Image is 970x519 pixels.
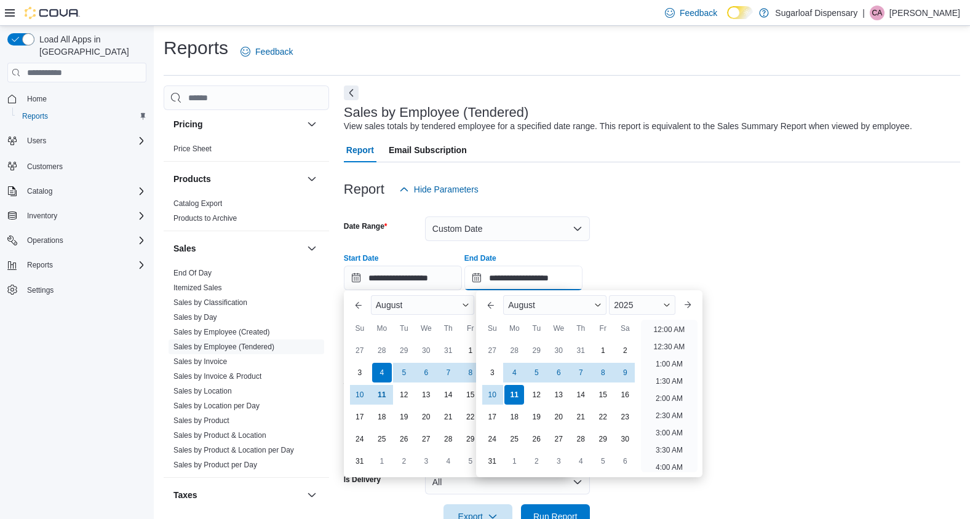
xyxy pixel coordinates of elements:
[34,33,146,58] span: Load All Apps in [GEOGRAPHIC_DATA]
[2,207,151,224] button: Inventory
[615,319,635,338] div: Sa
[27,285,54,295] span: Settings
[22,184,146,199] span: Catalog
[173,489,197,501] h3: Taxes
[350,407,370,427] div: day-17
[173,387,232,395] a: Sales by Location
[461,451,480,471] div: day-5
[173,461,257,469] a: Sales by Product per Day
[372,385,392,405] div: day-11
[549,341,568,360] div: day-30
[482,407,502,427] div: day-17
[660,1,722,25] a: Feedback
[416,407,436,427] div: day-20
[164,266,329,477] div: Sales
[173,173,211,185] h3: Products
[615,451,635,471] div: day-6
[416,363,436,382] div: day-6
[255,46,293,58] span: Feedback
[649,322,690,337] li: 12:00 AM
[173,343,274,351] a: Sales by Employee (Tendered)
[508,300,535,310] span: August
[416,451,436,471] div: day-3
[394,429,414,449] div: day-26
[2,281,151,299] button: Settings
[389,138,467,162] span: Email Subscription
[416,319,436,338] div: We
[173,489,302,501] button: Taxes
[22,208,146,223] span: Inventory
[173,298,247,307] span: Sales by Classification
[304,172,319,186] button: Products
[461,429,480,449] div: day-29
[350,385,370,405] div: day-10
[22,258,58,272] button: Reports
[22,233,68,248] button: Operations
[416,341,436,360] div: day-30
[344,182,384,197] h3: Report
[173,269,212,277] a: End Of Day
[571,407,590,427] div: day-21
[27,162,63,172] span: Customers
[173,199,222,208] a: Catalog Export
[27,94,47,104] span: Home
[164,36,228,60] h1: Reports
[22,111,48,121] span: Reports
[461,363,480,382] div: day-8
[615,407,635,427] div: day-23
[394,385,414,405] div: day-12
[173,268,212,278] span: End Of Day
[350,319,370,338] div: Su
[372,429,392,449] div: day-25
[173,242,302,255] button: Sales
[173,372,261,381] a: Sales by Invoice & Product
[22,159,68,174] a: Customers
[27,136,46,146] span: Users
[504,385,524,405] div: day-11
[414,183,479,196] span: Hide Parameters
[22,258,146,272] span: Reports
[173,342,274,352] span: Sales by Employee (Tendered)
[344,253,379,263] label: Start Date
[2,256,151,274] button: Reports
[461,385,480,405] div: day-15
[649,339,690,354] li: 12:30 AM
[527,407,546,427] div: day-19
[173,283,222,292] a: Itemized Sales
[372,451,392,471] div: day-1
[549,363,568,382] div: day-6
[394,319,414,338] div: Tu
[482,319,502,338] div: Su
[503,295,606,315] div: Button. Open the month selector. August is currently selected.
[481,339,636,472] div: August, 2025
[889,6,960,20] p: [PERSON_NAME]
[173,327,270,337] span: Sales by Employee (Created)
[641,320,697,472] ul: Time
[27,186,52,196] span: Catalog
[17,109,146,124] span: Reports
[775,6,857,20] p: Sugarloaf Dispensary
[394,363,414,382] div: day-5
[439,363,458,382] div: day-7
[527,319,546,338] div: Tu
[593,319,613,338] div: Fr
[461,319,480,338] div: Fr
[173,312,217,322] span: Sales by Day
[394,341,414,360] div: day-29
[593,363,613,382] div: day-8
[173,446,294,454] a: Sales by Product & Location per Day
[439,429,458,449] div: day-28
[527,341,546,360] div: day-29
[22,233,146,248] span: Operations
[416,385,436,405] div: day-13
[651,408,688,423] li: 2:30 AM
[651,357,688,371] li: 1:00 AM
[22,283,58,298] a: Settings
[504,363,524,382] div: day-4
[173,402,260,410] a: Sales by Location per Day
[17,109,53,124] a: Reports
[482,363,502,382] div: day-3
[593,429,613,449] div: day-29
[651,374,688,389] li: 1:30 AM
[350,451,370,471] div: day-31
